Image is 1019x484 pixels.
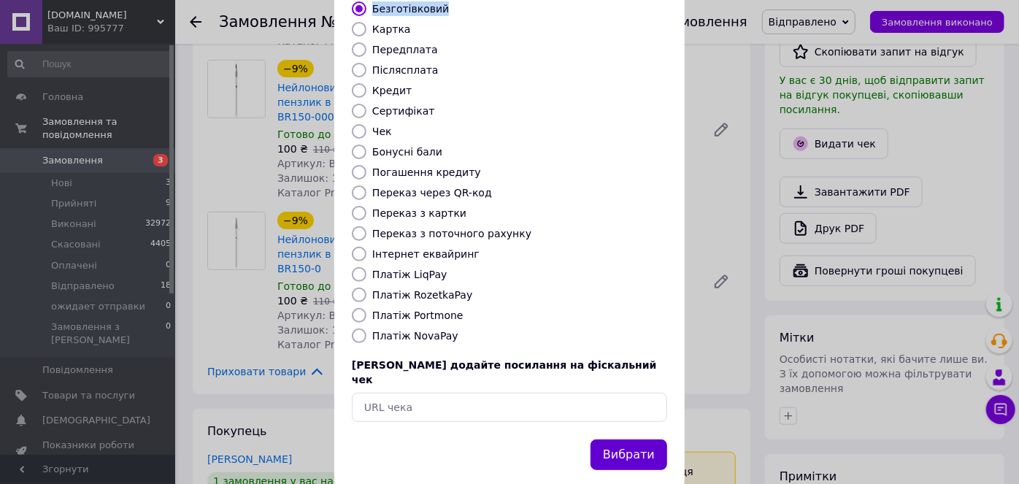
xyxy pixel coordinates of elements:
[372,310,464,321] label: Платіж Portmone
[372,44,438,55] label: Передплата
[372,64,439,76] label: Післясплата
[372,228,531,239] label: Переказ з поточного рахунку
[372,23,411,35] label: Картка
[372,126,392,137] label: Чек
[372,289,472,301] label: Платіж RozetkaPay
[372,207,466,219] label: Переказ з картки
[372,85,412,96] label: Кредит
[372,269,447,280] label: Платіж LiqPay
[591,439,667,471] button: Вибрати
[352,393,667,422] input: URL чека
[372,166,481,178] label: Погашення кредиту
[372,330,458,342] label: Платіж NovaPay
[352,359,657,385] span: [PERSON_NAME] додайте посилання на фіскальний чек
[372,187,492,199] label: Переказ через QR-код
[372,3,449,15] label: Безготівковий
[372,146,442,158] label: Бонусні бали
[372,248,480,260] label: Інтернет еквайринг
[372,105,435,117] label: Сертифікат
